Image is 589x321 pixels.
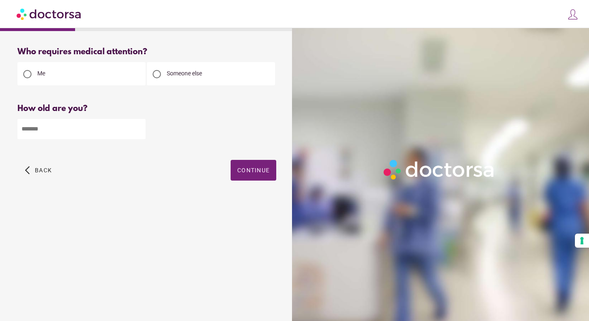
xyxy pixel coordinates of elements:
[22,160,55,181] button: arrow_back_ios Back
[237,167,270,174] span: Continue
[17,47,276,57] div: Who requires medical attention?
[17,104,276,113] div: How old are you?
[380,157,498,183] img: Logo-Doctorsa-trans-White-partial-flat.png
[575,234,589,248] button: Your consent preferences for tracking technologies
[167,70,202,77] span: Someone else
[35,167,52,174] span: Back
[567,9,579,20] img: icons8-customer-100.png
[231,160,276,181] button: Continue
[37,70,45,77] span: Me
[17,5,82,23] img: Doctorsa.com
